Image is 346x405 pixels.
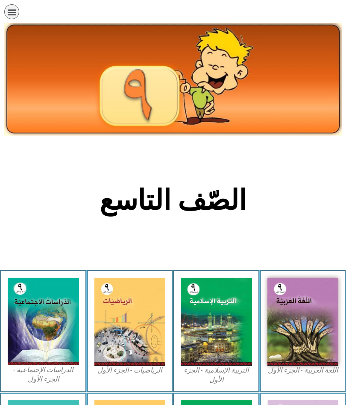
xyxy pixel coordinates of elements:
h2: الصّف التاسع [32,184,314,217]
figcaption: الرياضيات - الجزء الأول​ [94,366,166,375]
figcaption: اللغة العربية - الجزء الأول​ [267,366,339,375]
figcaption: الدراسات الإجتماعية - الجزء الأول​ [8,365,79,384]
figcaption: التربية الإسلامية - الجزء الأول [181,366,252,385]
div: כפתור פתיחת תפריט [4,4,19,19]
